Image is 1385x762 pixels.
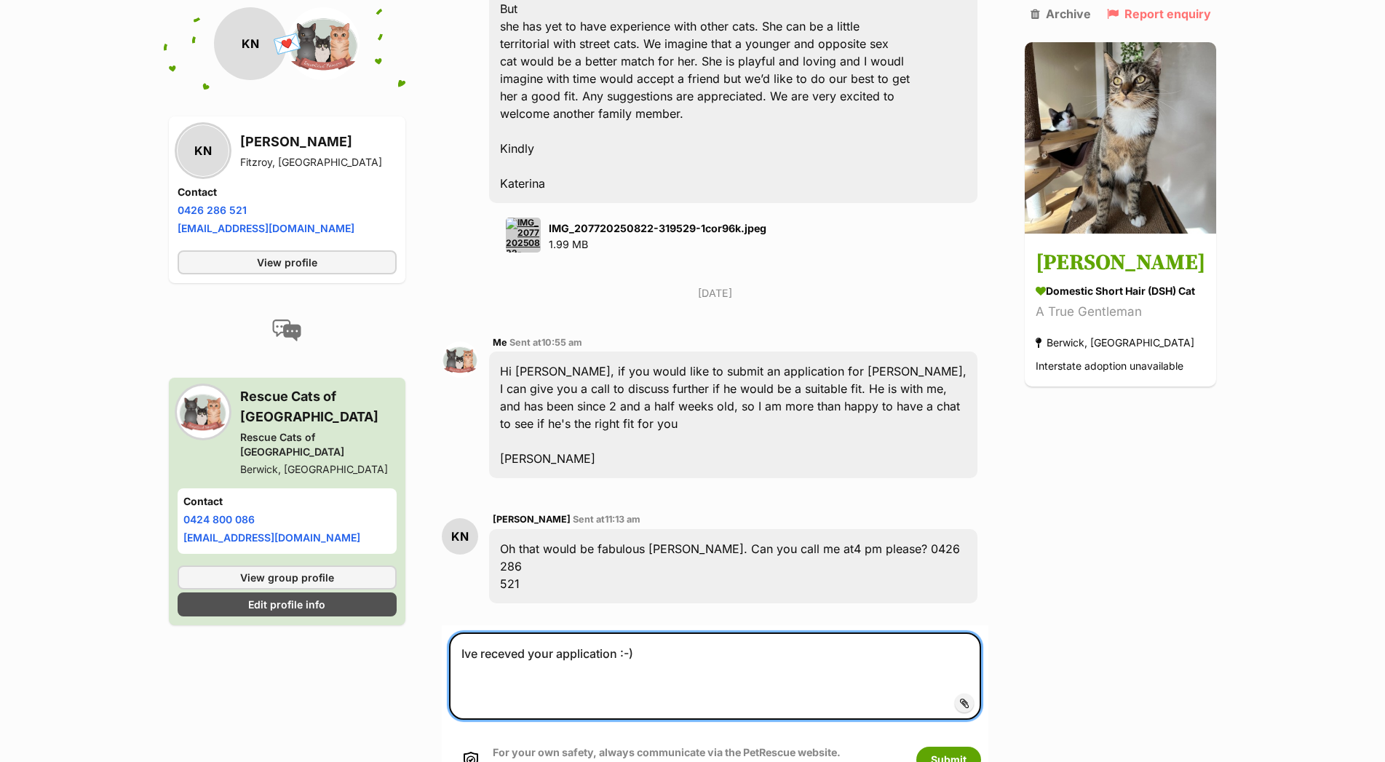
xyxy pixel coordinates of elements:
[178,222,354,234] a: [EMAIL_ADDRESS][DOMAIN_NAME]
[183,494,392,509] h4: Contact
[240,462,397,477] div: Berwick, [GEOGRAPHIC_DATA]
[1107,7,1211,20] a: Report enquiry
[442,341,478,378] img: Rescue Cats of Melbourne profile pic
[240,155,382,170] div: Fitzroy, [GEOGRAPHIC_DATA]
[178,125,229,176] div: KN
[541,337,582,348] span: 10:55 am
[493,514,571,525] span: [PERSON_NAME]
[272,320,301,341] img: conversation-icon-4a6f8262b818ee0b60e3300018af0b2d0b884aa5de6e9bcb8d3d4eeb1a70a7c4.svg
[178,204,247,216] a: 0426 286 521
[509,337,582,348] span: Sent at
[1031,7,1091,20] a: Archive
[183,513,255,525] a: 0424 800 086
[549,222,766,234] strong: IMG_207720250822-319529-1cor96k.jpeg
[183,531,360,544] a: [EMAIL_ADDRESS][DOMAIN_NAME]
[489,529,977,603] div: Oh that would be fabulous [PERSON_NAME]. Can you call me at4 pm please? 0426 286 521
[1025,42,1216,234] img: Bramble
[240,132,382,152] h3: [PERSON_NAME]
[442,518,478,555] div: KN
[442,285,988,301] p: [DATE]
[605,514,640,525] span: 11:13 am
[489,352,977,478] div: Hi [PERSON_NAME], if you would like to submit an application for [PERSON_NAME], I can give you a ...
[1036,247,1205,280] h3: [PERSON_NAME]
[178,250,397,274] a: View profile
[506,218,541,253] img: IMG_207720250822-319529-1cor96k.jpeg
[1025,237,1216,387] a: [PERSON_NAME] Domestic Short Hair (DSH) Cat A True Gentleman Berwick, [GEOGRAPHIC_DATA] Interstat...
[178,565,397,590] a: View group profile
[214,7,287,80] div: KN
[1036,333,1194,353] div: Berwick, [GEOGRAPHIC_DATA]
[248,597,325,612] span: Edit profile info
[240,386,397,427] h3: Rescue Cats of [GEOGRAPHIC_DATA]
[573,514,640,525] span: Sent at
[493,337,507,348] span: Me
[178,185,397,199] h4: Contact
[549,238,588,250] span: 1.99 MB
[240,430,397,459] div: Rescue Cats of [GEOGRAPHIC_DATA]
[271,28,303,60] span: 💌
[287,7,360,80] img: Rescue Cats of Melbourne profile pic
[1036,360,1183,373] span: Interstate adoption unavailable
[178,386,229,437] img: Rescue Cats of Melbourne profile pic
[178,592,397,616] a: Edit profile info
[1036,303,1205,322] div: A True Gentleman
[1036,284,1205,299] div: Domestic Short Hair (DSH) Cat
[257,255,317,270] span: View profile
[240,570,334,585] span: View group profile
[493,746,841,758] strong: For your own safety, always communicate via the PetRescue website.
